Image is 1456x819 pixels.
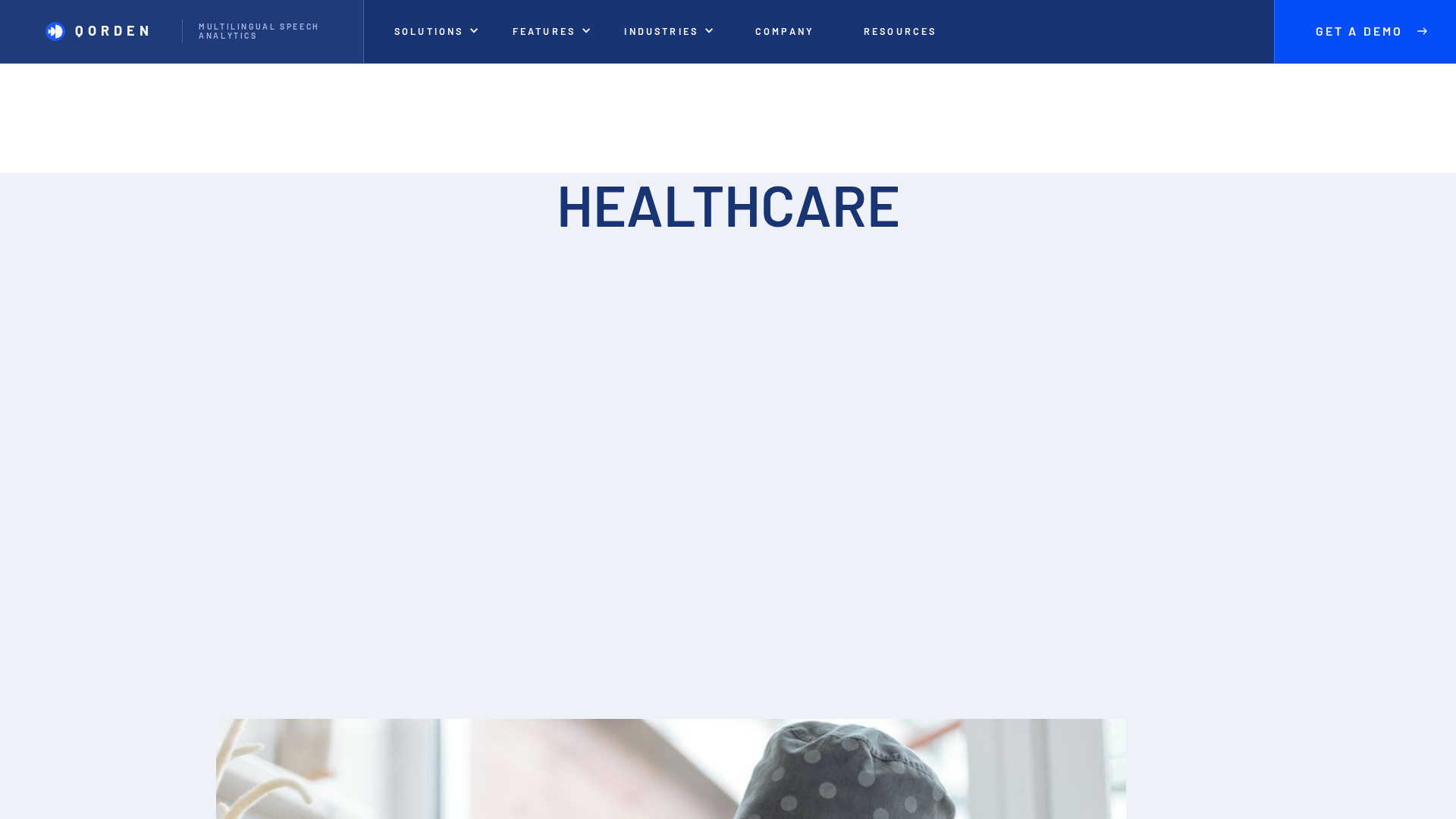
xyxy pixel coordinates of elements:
[1303,24,1417,39] p: Get A Demo
[864,26,937,37] p: Resources
[755,26,814,37] p: Company
[75,23,153,39] p: Qorden
[624,26,698,37] p: Industries
[394,26,463,37] p: Solutions
[199,22,347,41] p: Multilingual Speech analytics
[513,26,576,37] p: Features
